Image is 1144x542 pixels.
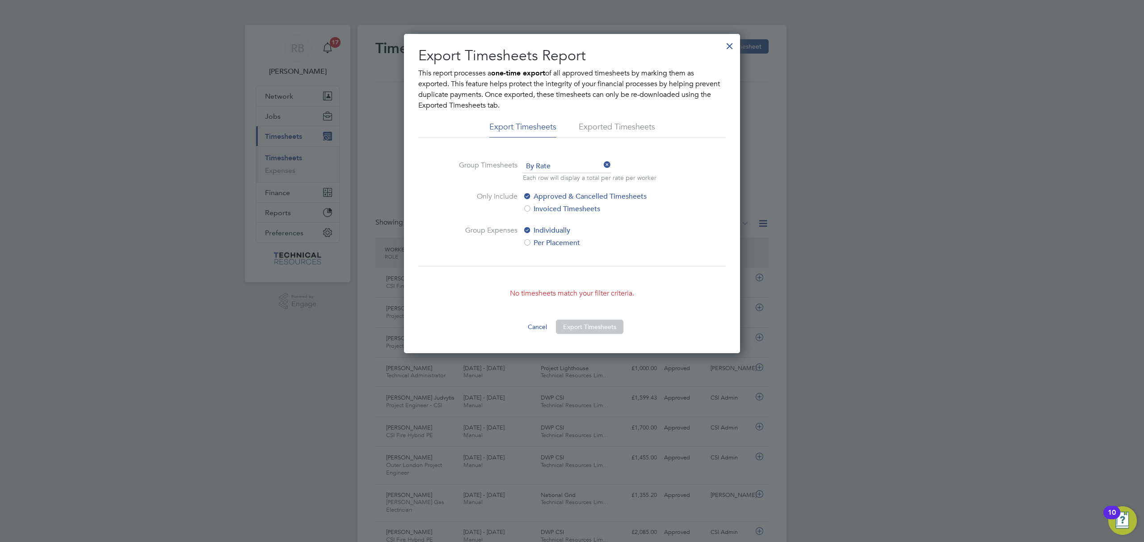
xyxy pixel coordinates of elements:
[523,191,673,202] label: Approved & Cancelled Timesheets
[450,160,517,180] label: Group Timesheets
[523,238,673,248] label: Per Placement
[523,173,656,182] p: Each row will display a total per rate per worker
[521,320,554,334] button: Cancel
[418,68,726,111] p: This report processes a of all approved timesheets by marking them as exported. This feature help...
[1108,513,1116,524] div: 10
[1108,506,1137,535] button: Open Resource Center, 10 new notifications
[523,225,673,236] label: Individually
[523,204,673,214] label: Invoiced Timesheets
[489,121,556,138] li: Export Timesheets
[450,191,517,214] label: Only Include
[556,320,623,334] button: Export Timesheets
[491,69,545,77] b: one-time export
[418,288,726,299] p: No timesheets match your filter criteria.
[450,225,517,248] label: Group Expenses
[579,121,655,138] li: Exported Timesheets
[523,160,611,173] span: By Rate
[418,46,726,65] h2: Export Timesheets Report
